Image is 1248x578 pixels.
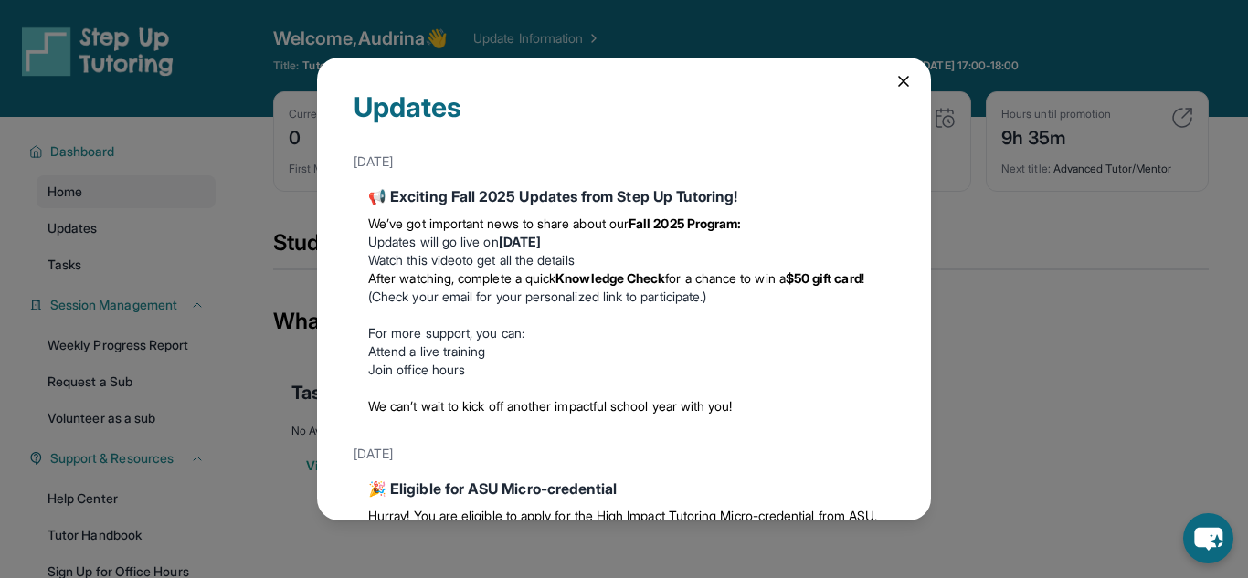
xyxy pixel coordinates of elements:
[368,343,486,359] a: Attend a live training
[354,437,894,470] div: [DATE]
[862,270,864,286] span: !
[368,185,880,207] div: 📢 Exciting Fall 2025 Updates from Step Up Tutoring!
[368,269,880,306] li: (Check your email for your personalized link to participate.)
[368,324,880,342] p: For more support, you can:
[555,270,665,286] strong: Knowledge Check
[368,215,629,231] span: We’ve got important news to share about our
[499,234,541,249] strong: [DATE]
[354,90,894,145] div: Updates
[368,251,880,269] li: to get all the details
[786,270,862,286] strong: $50 gift card
[368,508,877,541] span: Hurray! You are eligible to apply for the High Impact Tutoring Micro-credential from ASU. Please ...
[368,252,462,268] a: Watch this video
[368,398,733,414] span: We can’t wait to kick off another impactful school year with you!
[368,478,880,499] div: 🎉 Eligible for ASU Micro-credential
[629,215,741,231] strong: Fall 2025 Program:
[1183,513,1233,563] button: chat-button
[368,270,555,286] span: After watching, complete a quick
[354,145,894,178] div: [DATE]
[368,233,880,251] li: Updates will go live on
[368,362,465,377] a: Join office hours
[665,270,785,286] span: for a chance to win a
